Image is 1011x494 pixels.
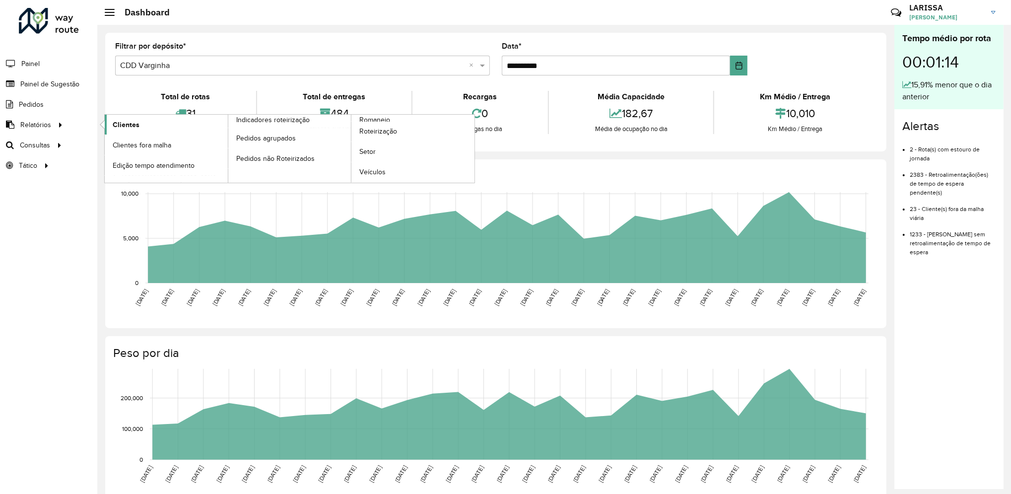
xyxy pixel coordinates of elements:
text: [DATE] [546,465,561,484]
text: [DATE] [292,465,306,484]
li: 2383 - Retroalimentação(ões) de tempo de espera pendente(s) [910,163,996,197]
text: [DATE] [416,288,431,307]
span: Pedidos não Roteirizados [236,153,315,164]
label: Data [502,40,522,52]
text: [DATE] [649,465,663,484]
text: [DATE] [725,465,740,484]
h4: Alertas [902,119,996,134]
text: [DATE] [699,465,714,484]
a: Clientes fora malha [105,135,228,155]
text: [DATE] [852,288,867,307]
span: Pedidos agrupados [236,133,296,143]
span: [PERSON_NAME] [909,13,984,22]
h4: Capacidade por dia [113,169,876,184]
text: [DATE] [442,288,457,307]
text: [DATE] [827,288,841,307]
span: Clientes [113,120,139,130]
text: [DATE] [211,288,226,307]
text: [DATE] [596,288,610,307]
text: [DATE] [266,465,280,484]
text: [DATE] [241,465,255,484]
h2: Dashboard [115,7,170,18]
div: 182,67 [551,103,711,124]
text: [DATE] [750,465,765,484]
span: Romaneio [359,115,390,125]
span: Veículos [359,167,386,177]
a: Romaneio [228,115,475,183]
text: 100,000 [122,425,143,432]
text: [DATE] [621,288,636,307]
a: Clientes [105,115,228,135]
text: [DATE] [160,288,174,307]
div: 484 [260,103,409,124]
div: Recargas [415,91,546,103]
div: 10,010 [717,103,874,124]
text: [DATE] [135,288,149,307]
div: Km Médio / Entrega [717,124,874,134]
a: Roteirização [351,122,474,141]
span: Pedidos [19,99,44,110]
span: Clientes fora malha [113,140,171,150]
span: Edição tempo atendimento [113,160,195,171]
text: [DATE] [750,288,764,307]
text: [DATE] [470,465,484,484]
a: Setor [351,142,474,162]
text: [DATE] [519,288,534,307]
text: [DATE] [724,288,739,307]
text: [DATE] [237,288,251,307]
text: [DATE] [164,465,179,484]
text: [DATE] [544,288,559,307]
text: [DATE] [368,465,383,484]
a: Veículos [351,162,474,182]
text: [DATE] [190,465,204,484]
text: [DATE] [673,288,687,307]
text: [DATE] [394,465,408,484]
span: Painel [21,59,40,69]
text: [DATE] [570,288,585,307]
div: 0 [415,103,546,124]
text: [DATE] [317,465,332,484]
text: [DATE] [802,465,816,484]
text: [DATE] [339,288,354,307]
text: [DATE] [139,465,153,484]
span: Painel de Sugestão [20,79,79,89]
span: Relatórios [20,120,51,130]
span: Roteirização [359,126,397,137]
a: Pedidos não Roteirizados [228,148,351,168]
text: [DATE] [623,465,637,484]
text: [DATE] [521,465,536,484]
text: [DATE] [775,288,790,307]
text: [DATE] [468,288,482,307]
div: Recargas no dia [415,124,546,134]
text: [DATE] [263,288,277,307]
text: 200,000 [121,395,143,401]
text: [DATE] [598,465,612,484]
div: Total de entregas [260,91,409,103]
div: Km Médio / Entrega [717,91,874,103]
a: Edição tempo atendimento [105,155,228,175]
text: 0 [139,456,143,463]
span: Setor [359,146,376,157]
div: Total de rotas [118,91,254,103]
text: [DATE] [288,288,303,307]
a: Contato Rápido [885,2,907,23]
text: [DATE] [674,465,688,484]
text: [DATE] [647,288,662,307]
text: [DATE] [801,288,815,307]
button: Choose Date [730,56,747,75]
text: [DATE] [572,465,587,484]
text: [DATE] [215,465,230,484]
span: Tático [19,160,37,171]
div: Média de ocupação no dia [551,124,711,134]
text: [DATE] [419,465,433,484]
text: [DATE] [186,288,200,307]
a: Indicadores roteirização [105,115,351,183]
span: Clear all [469,60,477,71]
div: Média Capacidade [551,91,711,103]
h4: Peso por dia [113,346,876,360]
text: [DATE] [314,288,328,307]
text: [DATE] [698,288,713,307]
text: [DATE] [365,288,380,307]
label: Filtrar por depósito [115,40,186,52]
text: [DATE] [852,465,867,484]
